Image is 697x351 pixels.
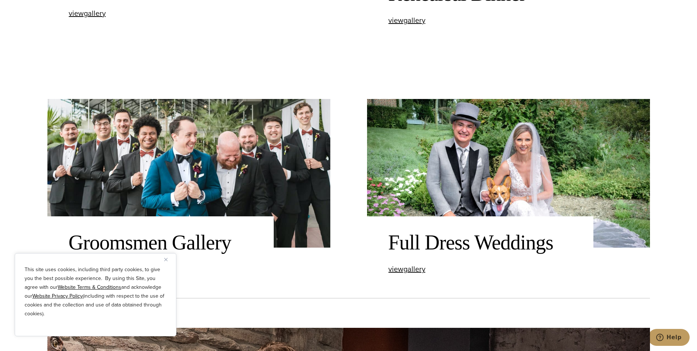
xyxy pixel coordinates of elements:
[164,258,168,261] img: Close
[388,15,425,26] span: view gallery
[388,265,425,273] a: viewgallery
[58,283,121,291] a: Website Terms & Conditions
[69,230,252,255] h2: Groomsmen Gallery
[367,99,650,248] img: Bride and groom sitting outside with dog. Groom wearing light grey bespoke tailcoat with light gr...
[69,10,106,17] a: viewgallery
[388,263,425,274] span: view gallery
[47,99,330,248] img: Large group of groomsmen wearing different color wedding suits and wedding tuxedos outdoors.
[25,265,166,318] p: This site uses cookies, including third party cookies, to give you the best possible experience. ...
[388,17,425,24] a: viewgallery
[164,255,173,264] button: Close
[32,292,83,300] a: Website Privacy Policy
[650,329,690,347] iframe: Opens a widget where you can chat to one of our agents
[69,8,106,19] span: view gallery
[388,230,572,255] h2: Full Dress Weddings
